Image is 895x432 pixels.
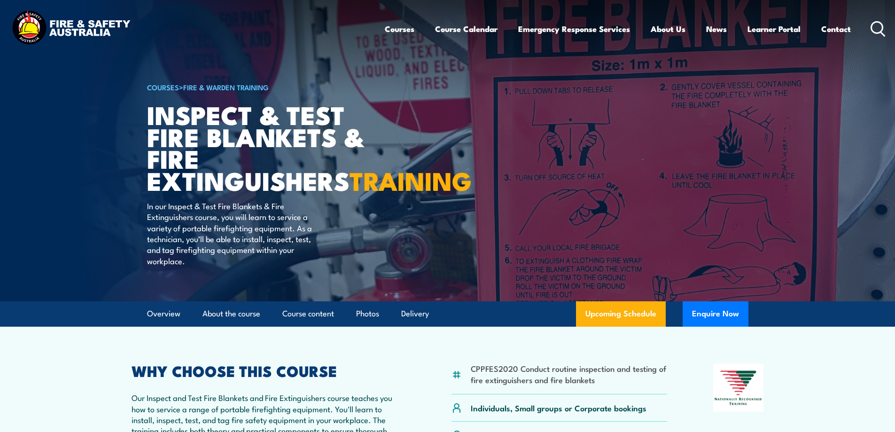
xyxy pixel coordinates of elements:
[132,364,406,377] h2: WHY CHOOSE THIS COURSE
[147,200,319,266] p: In our Inspect & Test Fire Blankets & Fire Extinguishers course, you will learn to service a vari...
[683,301,748,327] button: Enquire Now
[147,81,379,93] h6: >
[401,301,429,326] a: Delivery
[385,16,414,41] a: Courses
[713,364,764,412] img: Nationally Recognised Training logo.
[471,363,668,385] li: CPPFES2020 Conduct routine inspection and testing of fire extinguishers and fire blankets
[147,103,379,191] h1: Inspect & Test Fire Blankets & Fire Extinguishers
[147,301,180,326] a: Overview
[435,16,498,41] a: Course Calendar
[356,301,379,326] a: Photos
[747,16,801,41] a: Learner Portal
[350,160,472,199] strong: TRAINING
[471,402,646,413] p: Individuals, Small groups or Corporate bookings
[282,301,334,326] a: Course content
[576,301,666,327] a: Upcoming Schedule
[706,16,727,41] a: News
[821,16,851,41] a: Contact
[183,82,269,92] a: Fire & Warden Training
[651,16,685,41] a: About Us
[202,301,260,326] a: About the course
[147,82,179,92] a: COURSES
[518,16,630,41] a: Emergency Response Services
